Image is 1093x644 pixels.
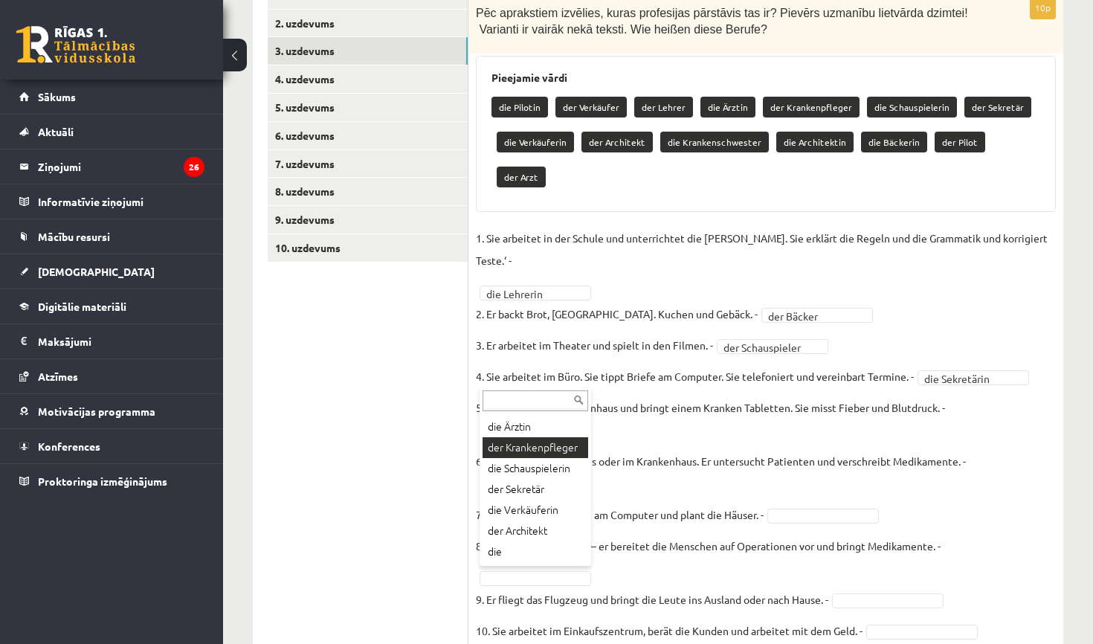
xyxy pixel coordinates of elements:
div: die Schauspielerin [483,458,588,479]
div: die Krankenschwester [483,541,588,578]
div: die Verkäuferin [483,500,588,521]
div: der Krankenpfleger [483,437,588,458]
div: der Sekretär [483,479,588,500]
div: die Ärztin [483,416,588,437]
div: der Architekt [483,521,588,541]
